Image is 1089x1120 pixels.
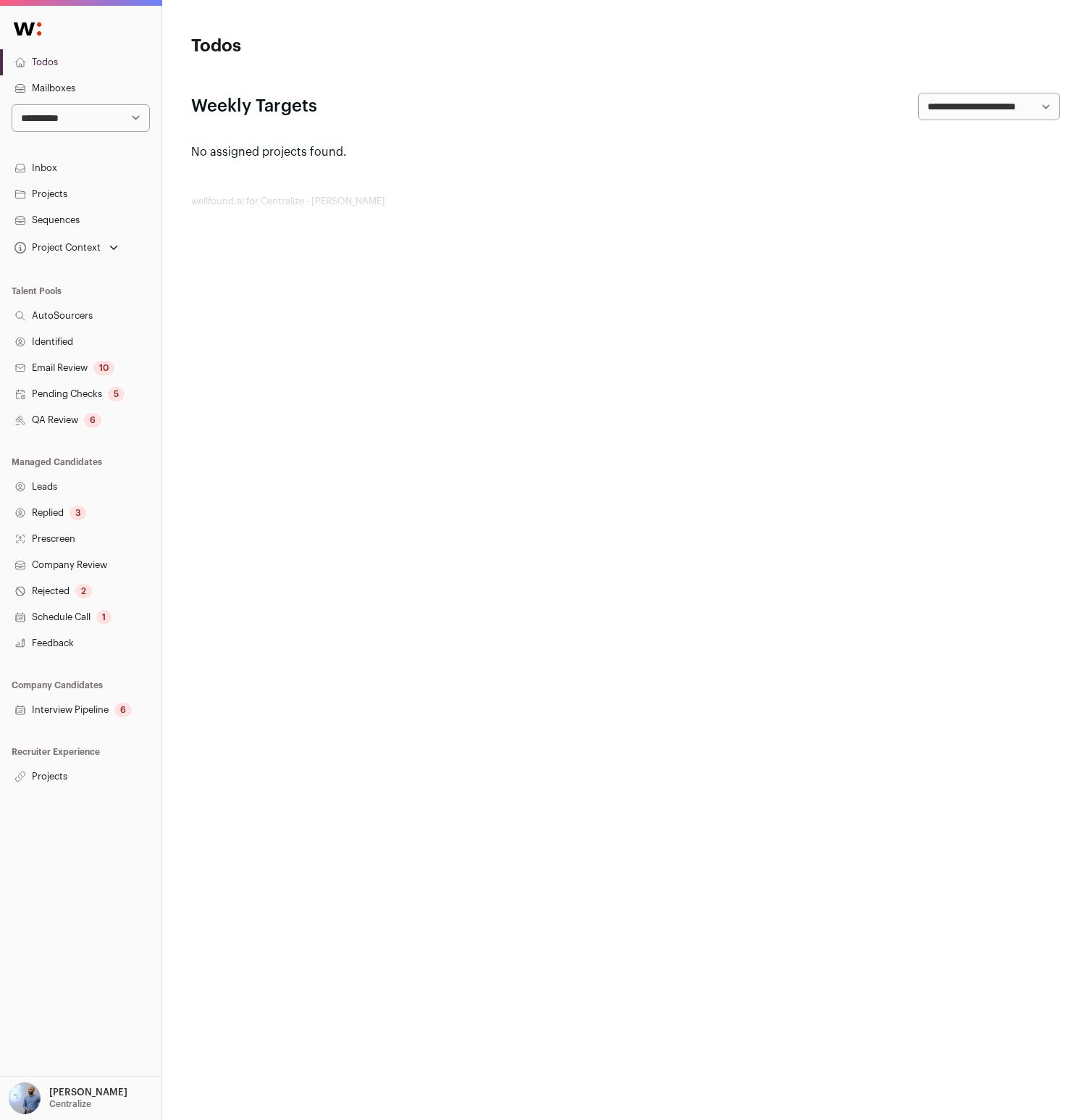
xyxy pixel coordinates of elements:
footer: wellfound:ai for Centralize - [PERSON_NAME] [191,196,1060,207]
h2: Weekly Targets [191,95,317,118]
div: 6 [114,703,132,717]
p: Centralize [49,1098,91,1110]
h1: Todos [191,35,481,58]
div: 1 [96,610,112,624]
div: 5 [108,387,125,401]
div: 6 [84,413,101,427]
div: 3 [70,506,86,520]
img: 97332-medium_jpg [9,1082,41,1114]
p: No assigned projects found. [191,143,1060,161]
p: [PERSON_NAME] [49,1087,127,1098]
div: 10 [93,361,114,375]
div: 2 [75,584,92,598]
div: Project Context [12,242,101,254]
button: Open dropdown [12,238,121,258]
button: Open dropdown [6,1082,130,1114]
img: Wellfound [6,14,49,43]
